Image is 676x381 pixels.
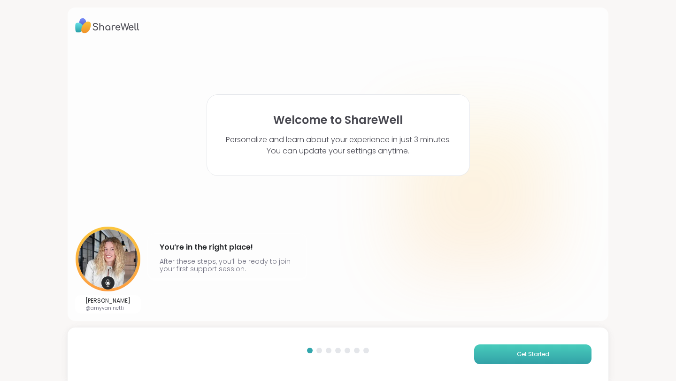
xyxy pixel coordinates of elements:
[474,344,591,364] button: Get Started
[85,297,131,305] p: [PERSON_NAME]
[101,276,115,290] img: mic icon
[75,15,139,37] img: ShareWell Logo
[76,227,140,291] img: User image
[160,240,295,255] h4: You’re in the right place!
[226,134,451,157] p: Personalize and learn about your experience in just 3 minutes. You can update your settings anytime.
[160,258,295,273] p: After these steps, you’ll be ready to join your first support session.
[273,114,403,127] h1: Welcome to ShareWell
[517,350,549,358] span: Get Started
[85,305,131,312] p: @amyvaninetti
